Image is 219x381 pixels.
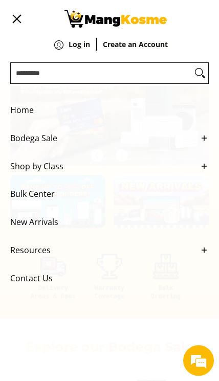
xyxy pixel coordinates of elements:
[10,96,209,124] a: Home
[10,264,209,293] a: Contact Us
[10,236,193,264] span: Resources
[103,41,168,63] a: Create an Account
[10,180,193,208] span: Bulk Center
[10,96,193,124] span: Home
[69,39,90,49] strong: Log in
[10,208,209,236] a: New Arrivals
[10,124,209,152] a: Bodega Sale
[192,63,208,83] button: Search
[10,124,193,152] span: Bodega Sale
[69,150,150,253] span: We're online!
[10,152,193,181] span: Shop by Class
[69,41,90,63] a: Log in
[10,236,209,264] a: Resources
[64,10,167,28] img: Mang Kosme: Your Home Appliances Warehouse Sale Partner!
[5,321,214,357] textarea: Type your message and hit 'Enter'
[187,5,211,30] div: Minimize live chat window
[53,57,185,71] div: Chat with us now
[10,264,193,293] span: Contact Us
[10,208,193,236] span: New Arrivals
[10,180,209,208] a: Bulk Center
[103,39,168,49] strong: Create an Account
[10,152,209,181] a: Shop by Class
